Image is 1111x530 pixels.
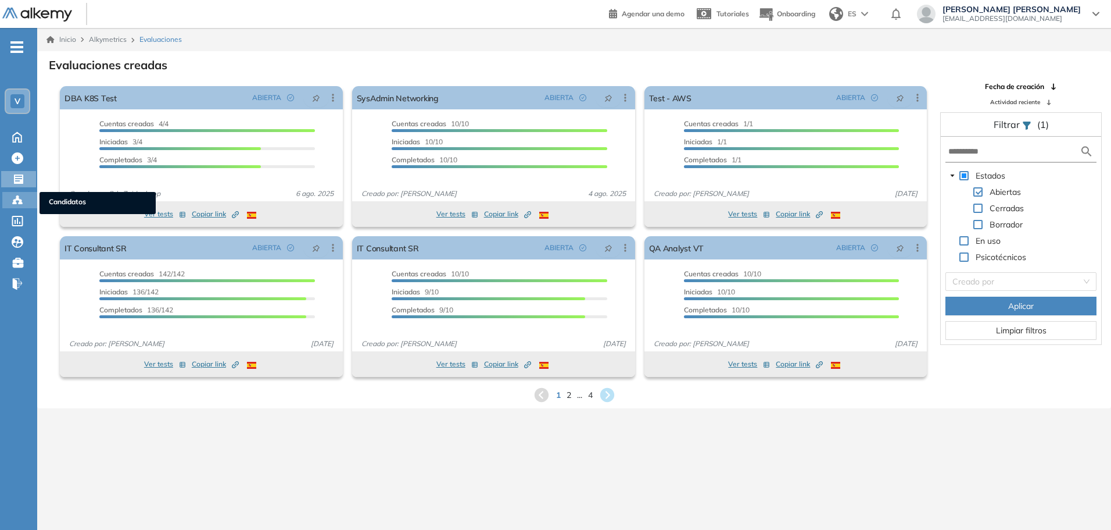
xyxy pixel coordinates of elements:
span: Cuentas creadas [99,119,154,128]
span: Copiar link [776,209,823,219]
span: Abiertas [987,185,1023,199]
button: Copiar link [776,357,823,371]
span: 3/4 [99,155,157,164]
span: Completados [392,305,435,314]
span: check-circle [287,244,294,251]
span: [DATE] [306,339,338,349]
a: Agendar una demo [609,6,684,20]
span: 10/10 [392,269,469,278]
span: 10/10 [392,155,457,164]
span: check-circle [287,94,294,101]
a: Test - AWS [649,86,691,109]
button: Limpiar filtros [945,321,1096,340]
a: DBA K8S Test [64,86,117,109]
span: caret-down [949,173,955,179]
span: ABIERTA [544,93,574,103]
a: IT Consultant SR [357,236,419,259]
span: Cuentas creadas [684,269,739,278]
button: Ver tests [436,207,478,221]
span: 3/4 [99,137,142,146]
span: Iniciadas [392,287,420,296]
span: 9/10 [392,305,453,314]
img: arrow [861,12,868,16]
img: ESP [247,362,256,369]
span: Iniciadas [99,137,128,146]
span: pushpin [896,93,904,102]
button: pushpin [596,88,621,107]
span: En uso [976,236,1001,246]
img: ESP [539,212,549,219]
span: Cerradas [990,203,1024,214]
span: 136/142 [99,287,159,296]
span: Cerradas [987,201,1026,215]
span: Copiar link [776,359,823,369]
span: 6 ago. 2025 [291,188,338,199]
button: Ver tests [144,357,186,371]
a: SysAdmin Networking [357,86,439,109]
span: 136/142 [99,305,173,314]
span: Estados [976,170,1005,181]
span: 2 [567,389,571,401]
button: pushpin [887,239,913,257]
span: Completados [684,155,727,164]
i: - [10,46,23,48]
span: Filtrar [994,119,1022,130]
span: Copiar link [484,359,531,369]
span: ABIERTA [836,243,865,253]
button: Aplicar [945,297,1096,315]
span: 4 [588,389,593,401]
img: ESP [831,362,840,369]
span: Creado por: [PERSON_NAME] [357,339,461,349]
span: Agendar una demo [622,9,684,18]
span: Candidatos [49,197,146,209]
span: [PERSON_NAME] [PERSON_NAME] [942,5,1081,14]
img: ESP [539,362,549,369]
span: ABIERTA [836,93,865,103]
button: Ver tests [436,357,478,371]
span: Cuentas creadas [684,119,739,128]
img: search icon [1080,144,1094,159]
span: (1) [1037,118,1049,131]
span: pushpin [604,93,612,102]
span: [DATE] [890,188,922,199]
span: Creado por: [PERSON_NAME] [64,339,169,349]
span: Iniciadas [684,287,712,296]
img: ESP [247,212,256,219]
span: Borrador [990,219,1023,230]
button: pushpin [303,88,329,107]
span: 4 ago. 2025 [583,188,630,199]
button: Ver tests [728,207,770,221]
span: Abiertas [990,187,1021,197]
a: QA Analyst VT [649,236,704,259]
span: Completados [392,155,435,164]
h3: Evaluaciones creadas [49,58,167,72]
button: Ver tests [144,207,186,221]
span: [DATE] [890,339,922,349]
span: 10/10 [684,269,761,278]
span: Iniciadas [684,137,712,146]
span: ABIERTA [252,93,281,103]
img: ESP [831,212,840,219]
span: V [15,97,20,106]
span: pushpin [896,243,904,252]
button: Copiar link [192,357,239,371]
span: Cuentas creadas [392,269,446,278]
span: 4/4 [99,119,169,128]
span: check-circle [579,94,586,101]
span: 1/1 [684,119,753,128]
span: Aplicar [1008,300,1034,312]
a: IT Consultant SR [64,236,127,259]
span: Creado por: Orly Zaidenknop [64,188,165,199]
span: Cuentas creadas [392,119,446,128]
span: [EMAIL_ADDRESS][DOMAIN_NAME] [942,14,1081,23]
span: Copiar link [192,209,239,219]
span: Estados [973,169,1008,183]
span: Iniciadas [99,287,128,296]
span: Cuentas creadas [99,269,154,278]
button: pushpin [887,88,913,107]
span: Onboarding [777,9,815,18]
span: Creado por: [PERSON_NAME] [649,339,754,349]
span: Alkymetrics [89,35,127,44]
button: Copiar link [776,207,823,221]
span: pushpin [312,93,320,102]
